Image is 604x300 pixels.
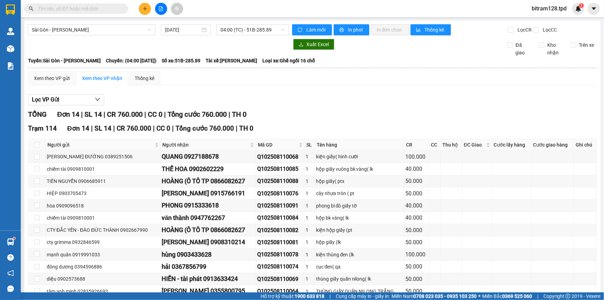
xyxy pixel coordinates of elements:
img: warehouse-icon [7,238,14,246]
img: solution-icon [7,62,14,70]
span: Cung cấp máy in - giấy in: [336,292,390,300]
div: 1 [306,153,314,160]
button: caret-down [588,3,600,15]
td: Q102508110069 [256,273,305,285]
span: 1 [580,3,583,8]
th: CR [405,139,430,151]
div: [PERSON_NAME] 0908310214 [162,237,254,247]
button: aim [171,3,183,15]
b: Tuyến: Sài Gòn - [PERSON_NAME] [28,58,101,63]
div: 50.000 [406,287,428,295]
span: TH 0 [232,110,246,118]
div: chiếm tài 0909810001 [47,165,159,173]
div: 50.000 [406,275,428,283]
div: Q102508110085 [257,165,303,173]
span: | [537,292,538,300]
span: Xuất Excel [306,41,329,48]
span: Lọc VP Gửi [32,95,59,104]
button: file-add [155,3,167,15]
span: ĐC Giao [464,141,485,149]
div: Q102508110076 [257,189,303,198]
span: SL 14 [94,124,111,132]
span: Miền Nam [391,292,477,300]
div: 50.000 [406,177,428,185]
div: Q102508110068 [257,152,303,161]
span: CR 760.000 [107,110,143,118]
div: hùng 0903433628 [162,250,254,259]
span: | [164,110,166,118]
span: In phơi [348,26,364,34]
button: plus [139,3,151,15]
span: Mã GD [258,141,297,149]
span: Người nhận [162,141,249,149]
div: Q102508110069 [257,275,303,283]
div: kiện thùng đen (lk [316,251,403,258]
span: CC 0 [148,110,162,118]
span: | [113,124,115,132]
div: THÙNG GIẤY QUẤN NILONG TRẮNG [316,288,403,295]
th: Cước lấy hàng [492,139,531,151]
div: diệu 0902573688 [47,275,159,283]
div: cty grimma 0932846599 [47,238,159,246]
span: Miền Bắc [482,292,532,300]
div: HIỆP 0903705473 [47,189,159,197]
div: Xem theo VP gửi [34,74,70,82]
button: downloadXuất Excel [293,39,334,50]
div: đông dương 0394596886 [47,263,159,271]
span: SL 14 [84,110,102,118]
div: Xem theo VP nhận [82,74,122,82]
div: [PERSON_NAME] 0915766191 [162,188,254,198]
sup: 1 [579,3,584,8]
div: Q102508110074 [257,262,303,271]
span: Tổng cước 760.000 [175,124,234,132]
span: message [7,285,14,292]
div: Thống kê [135,74,154,82]
span: | [330,292,331,300]
td: Q102508110082 [256,224,305,236]
div: 50.000 [406,226,428,235]
span: | [228,110,230,118]
span: notification [7,270,14,276]
span: Kho nhận [544,41,565,56]
img: icon-new-feature [575,6,582,12]
span: Trạm 114 [28,124,57,132]
span: Sài Gòn - Phương Lâm [32,25,151,35]
span: sync [298,27,304,33]
span: TỔNG [28,110,47,118]
input: 12/08/2025 [165,26,200,34]
div: 1 [306,251,314,258]
th: Tên hàng [315,139,405,151]
strong: 1900 633 818 [295,293,324,299]
span: Tổng cước 760.000 [168,110,227,118]
span: | [153,124,155,132]
span: Đơn 14 [57,110,79,118]
div: Q102508110084 [257,213,303,222]
span: Hỗ trợ kỹ thuật: [261,292,324,300]
div: 1 [306,238,314,246]
div: văn thành 0947762267 [162,213,254,223]
div: CTY ĐẮC YẾN - ĐÀO ĐỨC THÀNH 0902667990 [47,226,159,234]
div: kiện giấy( hình cưới [316,153,403,160]
span: Chuyến: (04:00 [DATE]) [106,57,156,64]
div: THẾ HOA 0902602229 [162,164,254,174]
div: 1 [306,275,314,283]
div: QUANG 0927188678 [162,152,254,161]
div: phong bì đỏ giấy tờ [316,202,403,210]
div: cây nhựa tròn ( pt [316,189,403,197]
span: CR 760.000 [117,124,151,132]
span: Người gửi [47,141,153,149]
span: Trên xe [576,41,597,49]
td: Q102508110091 [256,200,305,212]
div: hải 0367856799 [162,262,254,272]
img: warehouse-icon [7,45,14,52]
div: Q102508110082 [257,226,303,235]
th: CC [430,139,441,151]
button: Lọc VP Gửi [28,94,104,105]
div: hộp giấy (lk [316,238,403,246]
div: chiếm tài 0909810001 [47,214,159,222]
span: search [29,6,34,11]
div: 1 [306,226,314,234]
div: 40.000 [406,213,428,222]
div: HIỀN - tài phát 0913633424 [162,274,254,284]
div: 100.000 [406,250,428,259]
